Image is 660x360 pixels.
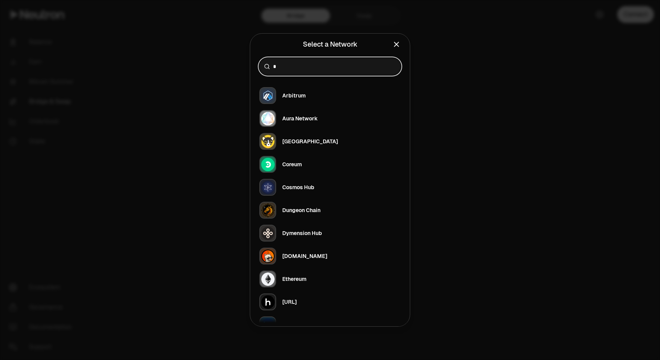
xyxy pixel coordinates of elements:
[261,227,275,240] img: Dymension Hub Logo
[282,275,306,283] div: Ethereum
[282,298,297,306] div: [URL]
[282,206,320,214] div: Dungeon Chain
[303,39,357,50] div: Select a Network
[255,84,405,107] button: Arbitrum LogoArbitrum LogoArbitrum
[261,181,275,194] img: Cosmos Hub Logo
[282,321,312,329] div: Impact Hub
[261,204,275,217] img: Dungeon Chain Logo
[282,183,314,191] div: Cosmos Hub
[392,39,401,50] button: Close
[261,158,275,171] img: Coreum Logo
[261,272,275,286] img: Ethereum Logo
[261,135,275,148] img: Chihuahua Logo
[255,176,405,199] button: Cosmos Hub LogoCosmos Hub LogoCosmos Hub
[255,199,405,222] button: Dungeon Chain LogoDungeon Chain LogoDungeon Chain
[255,245,405,268] button: Embr.fun LogoEmbr.fun Logo[DOMAIN_NAME]
[255,268,405,290] button: Ethereum LogoEthereum LogoEthereum
[255,107,405,130] button: Aura Network LogoAura Network LogoAura Network
[255,153,405,176] button: Coreum LogoCoreum LogoCoreum
[282,229,322,237] div: Dymension Hub
[282,161,302,168] div: Coreum
[261,250,275,263] img: Embr.fun Logo
[282,252,327,260] div: [DOMAIN_NAME]
[255,290,405,313] button: Humans.ai LogoHumans.ai Logo[URL]
[261,112,275,125] img: Aura Network Logo
[282,138,338,145] div: [GEOGRAPHIC_DATA]
[255,313,405,336] button: Impact Hub LogoImpact Hub LogoImpact Hub
[255,222,405,245] button: Dymension Hub LogoDymension Hub LogoDymension Hub
[255,130,405,153] button: Chihuahua LogoChihuahua Logo[GEOGRAPHIC_DATA]
[282,92,306,99] div: Arbitrum
[282,115,318,122] div: Aura Network
[261,318,275,332] img: Impact Hub Logo
[261,89,275,102] img: Arbitrum Logo
[261,295,275,309] img: Humans.ai Logo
